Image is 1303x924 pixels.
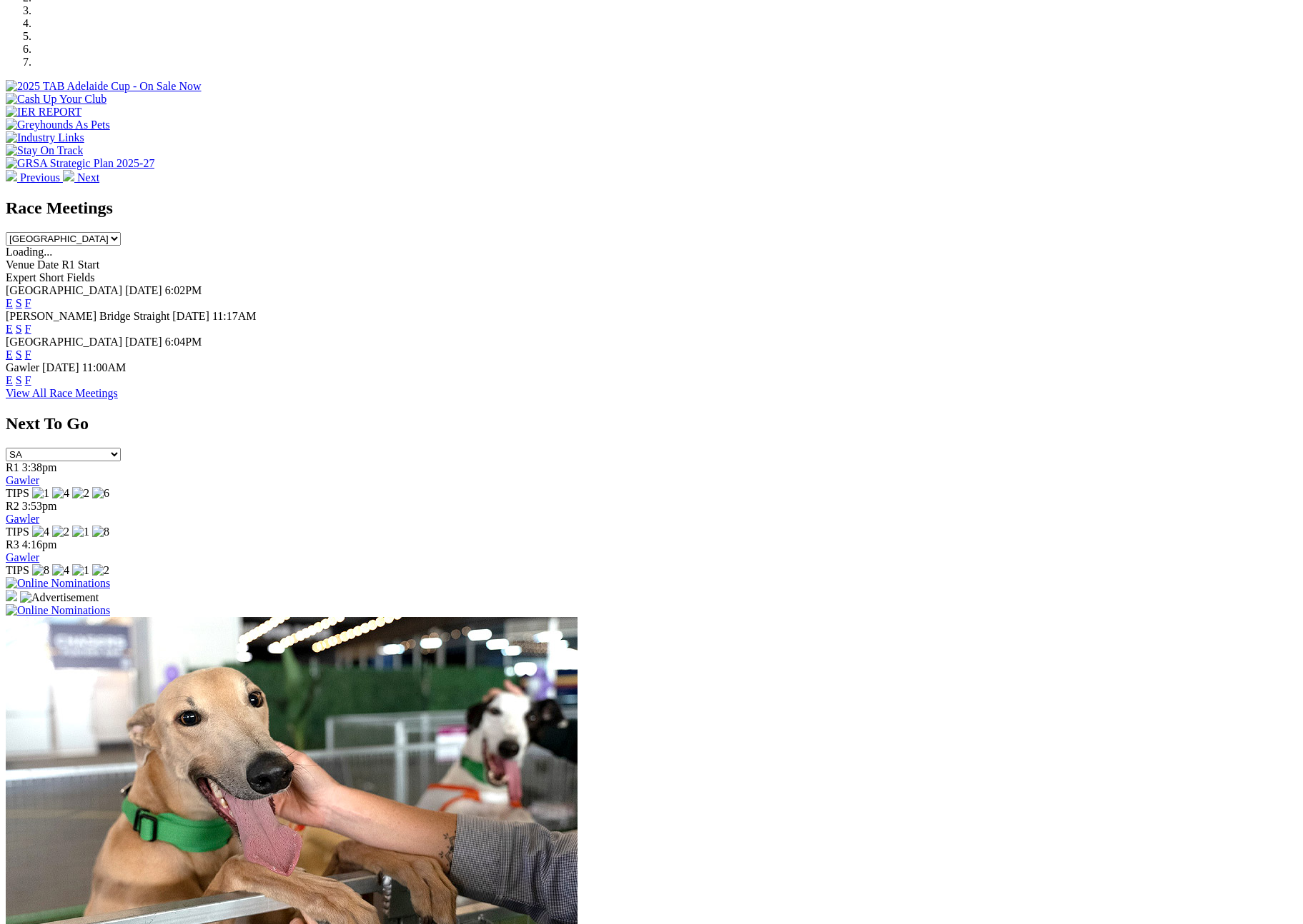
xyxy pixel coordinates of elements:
[16,348,22,361] a: S
[82,361,127,373] span: 11:00AM
[63,171,99,184] a: Next
[6,604,110,617] img: Online Nominations
[61,258,99,271] span: R1 Start
[125,284,162,296] span: [DATE]
[6,414,1297,433] h2: Next To Go
[6,474,39,486] a: Gawler
[52,564,69,577] img: 4
[6,80,202,93] img: 2025 TAB Adelaide Cup - On Sale Now
[32,564,49,577] img: 8
[6,564,29,576] span: TIPS
[92,564,109,577] img: 2
[22,538,57,551] span: 4:16pm
[6,258,34,271] span: Venue
[92,487,109,500] img: 6
[6,119,110,131] img: Greyhounds As Pets
[6,590,17,601] img: 15187_Greyhounds_GreysPlayCentral_Resize_SA_WebsiteBanner_300x115_2025.jpg
[77,171,99,184] span: Next
[6,271,36,283] span: Expert
[52,526,69,538] img: 2
[63,170,74,181] img: chevron-right-pager-white.svg
[6,374,13,386] a: E
[32,487,49,500] img: 1
[6,577,110,590] img: Online Nominations
[6,297,13,309] a: E
[6,131,84,144] img: Industry Links
[16,374,22,386] a: S
[52,487,69,500] img: 4
[42,361,79,373] span: [DATE]
[32,526,49,538] img: 4
[6,348,13,361] a: E
[16,323,22,335] a: S
[6,323,13,335] a: E
[6,336,122,348] span: [GEOGRAPHIC_DATA]
[66,271,94,283] span: Fields
[6,171,63,184] a: Previous
[92,526,109,538] img: 8
[212,310,257,322] span: 11:17AM
[6,199,1297,218] h2: Race Meetings
[165,284,202,296] span: 6:02PM
[6,157,154,170] img: GRSA Strategic Plan 2025-27
[25,297,31,309] a: F
[20,171,60,184] span: Previous
[6,500,19,512] span: R2
[6,526,29,538] span: TIPS
[25,374,31,386] a: F
[6,361,39,373] span: Gawler
[72,487,89,500] img: 2
[6,461,19,473] span: R1
[165,336,202,348] span: 6:04PM
[6,551,39,563] a: Gawler
[125,336,162,348] span: [DATE]
[6,513,39,525] a: Gawler
[6,246,52,258] span: Loading...
[37,258,59,271] span: Date
[6,93,106,106] img: Cash Up Your Club
[6,538,19,551] span: R3
[6,170,17,181] img: chevron-left-pager-white.svg
[22,461,57,473] span: 3:38pm
[6,106,81,119] img: IER REPORT
[72,526,89,538] img: 1
[72,564,89,577] img: 1
[6,144,83,157] img: Stay On Track
[39,271,64,283] span: Short
[20,591,99,604] img: Advertisement
[25,323,31,335] a: F
[16,297,22,309] a: S
[6,487,29,499] span: TIPS
[6,387,118,399] a: View All Race Meetings
[6,284,122,296] span: [GEOGRAPHIC_DATA]
[25,348,31,361] a: F
[6,310,169,322] span: [PERSON_NAME] Bridge Straight
[22,500,57,512] span: 3:53pm
[172,310,209,322] span: [DATE]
